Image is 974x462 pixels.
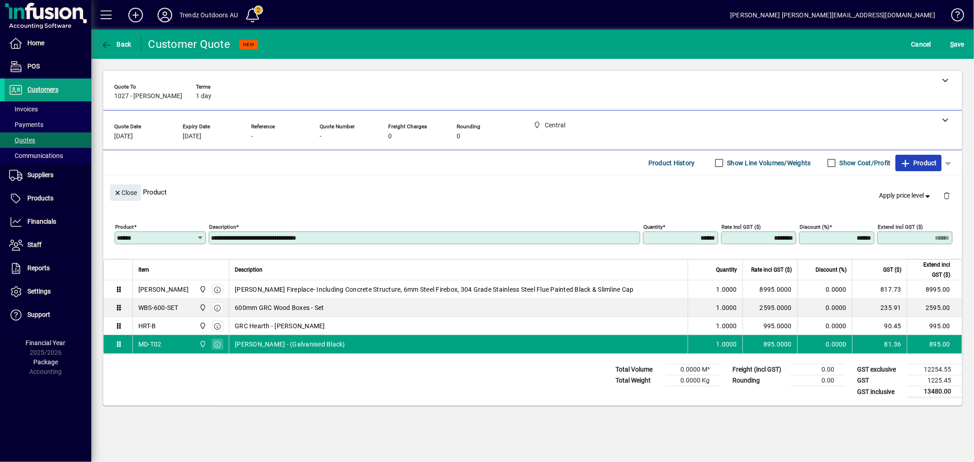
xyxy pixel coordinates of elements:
span: Rate incl GST ($) [751,265,792,275]
button: Cancel [909,36,934,52]
span: Central [197,284,207,294]
span: Communications [9,152,63,159]
td: Total Volume [611,364,666,375]
span: Support [27,311,50,318]
span: Description [235,265,263,275]
span: Item [138,265,149,275]
td: GST [853,375,907,386]
span: Payments [9,121,43,128]
div: 2595.0000 [748,303,792,312]
button: Close [110,184,141,201]
mat-label: Description [209,224,236,230]
mat-label: Product [115,224,134,230]
span: Apply price level [879,191,932,200]
span: Central [197,339,207,349]
td: 235.91 [852,299,907,317]
button: Apply price level [876,188,936,204]
button: Add [121,7,150,23]
span: Package [33,358,58,366]
a: Products [5,187,91,210]
a: Invoices [5,101,91,117]
button: Profile [150,7,179,23]
span: - [251,133,253,140]
span: Reports [27,264,50,272]
td: 0.0000 [797,317,852,335]
td: 0.00 [790,375,845,386]
span: Quantity [716,265,737,275]
span: Extend incl GST ($) [913,260,950,280]
td: 0.0000 [797,299,852,317]
span: Invoices [9,105,38,113]
a: Knowledge Base [944,2,963,31]
td: 995.00 [907,317,962,335]
td: 1225.45 [907,375,962,386]
td: GST exclusive [853,364,907,375]
span: Close [114,185,137,200]
span: GST ($) [883,265,901,275]
mat-label: Quantity [643,224,663,230]
span: 1 day [196,93,211,100]
span: Staff [27,241,42,248]
label: Show Line Volumes/Weights [726,158,811,168]
div: 8995.0000 [748,285,792,294]
a: Staff [5,234,91,257]
a: Reports [5,257,91,280]
td: 0.0000 [797,280,852,299]
div: HRT-B [138,321,156,331]
span: Product [900,156,937,170]
td: 0.0000 M³ [666,364,721,375]
span: S [950,41,954,48]
a: Quotes [5,132,91,148]
a: Settings [5,280,91,303]
td: Rounding [728,375,790,386]
div: WBS-600-SET [138,303,179,312]
span: [PERSON_NAME] Fireplace- Including Concrete Structure, 6mm Steel Firebox, 304 Grade Stainless Ste... [235,285,633,294]
td: 13480.00 [907,386,962,398]
span: Home [27,39,44,47]
span: 0 [457,133,460,140]
a: Support [5,304,91,326]
span: ave [950,37,964,52]
mat-label: Discount (%) [800,224,829,230]
button: Delete [936,184,958,206]
div: Customer Quote [148,37,231,52]
td: 0.0000 Kg [666,375,721,386]
td: 0.0000 [797,335,852,353]
mat-label: Extend incl GST ($) [878,224,923,230]
span: 600mm GRC Wood Boxes - Set [235,303,324,312]
span: 1.0000 [716,303,737,312]
a: Suppliers [5,164,91,187]
span: Financials [27,218,56,225]
span: POS [27,63,40,70]
span: Central [197,303,207,313]
a: Communications [5,148,91,163]
span: [PERSON_NAME] - (Galvanised Black) [235,340,345,349]
span: Settings [27,288,51,295]
span: [DATE] [183,133,201,140]
span: - [320,133,321,140]
div: 895.0000 [748,340,792,349]
a: Payments [5,117,91,132]
button: Product History [645,155,699,171]
td: 895.00 [907,335,962,353]
div: Product [103,175,962,209]
span: Back [101,41,132,48]
span: 1.0000 [716,340,737,349]
button: Back [99,36,134,52]
td: Total Weight [611,375,666,386]
app-page-header-button: Close [108,188,143,196]
button: Save [948,36,967,52]
div: [PERSON_NAME] [PERSON_NAME][EMAIL_ADDRESS][DOMAIN_NAME] [730,8,935,22]
span: 1.0000 [716,285,737,294]
td: 90.45 [852,317,907,335]
td: 12254.55 [907,364,962,375]
div: Trendz Outdoors AU [179,8,238,22]
label: Show Cost/Profit [838,158,891,168]
span: Financial Year [26,339,66,346]
a: POS [5,55,91,78]
td: 817.73 [852,280,907,299]
span: Cancel [911,37,932,52]
td: 2595.00 [907,299,962,317]
td: GST inclusive [853,386,907,398]
td: 8995.00 [907,280,962,299]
